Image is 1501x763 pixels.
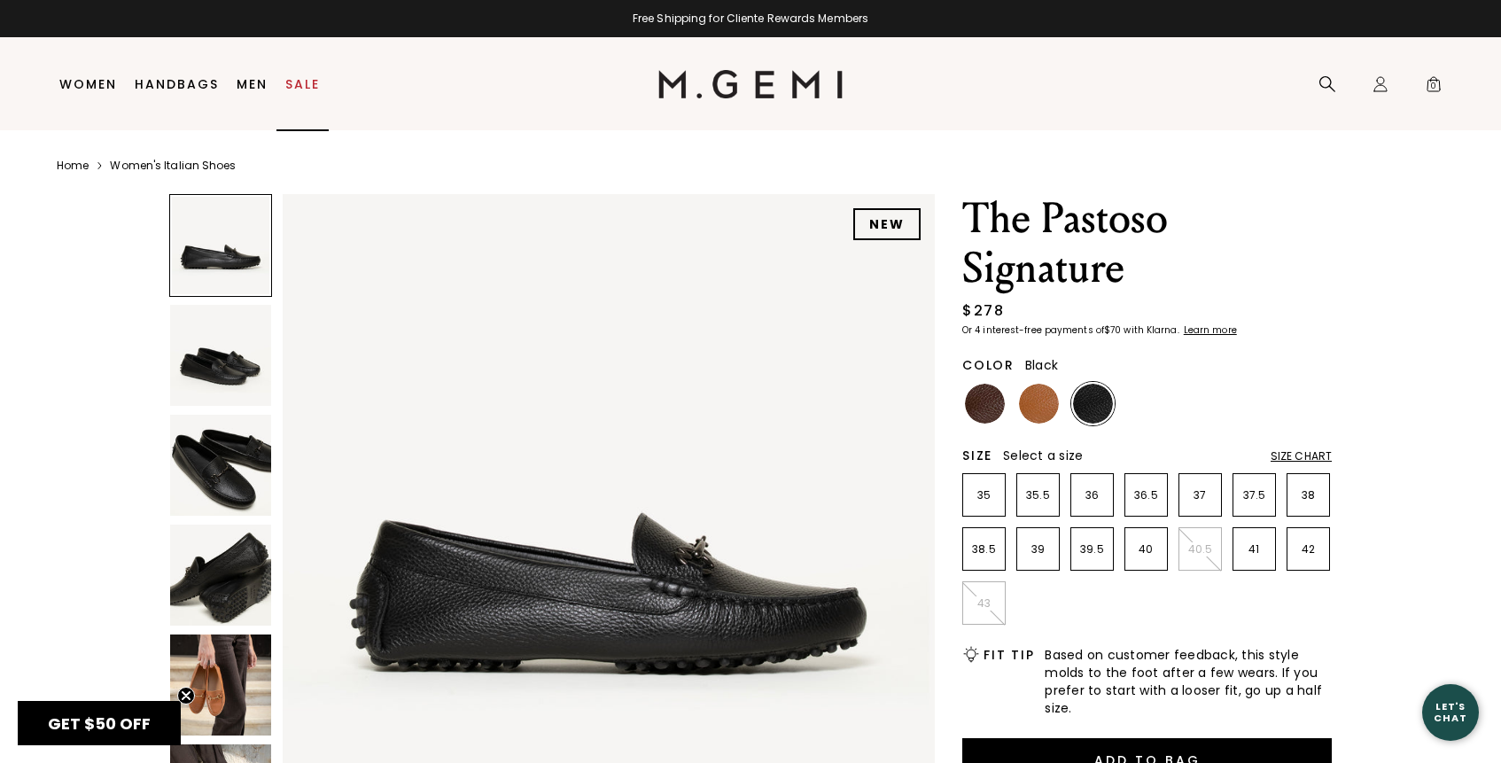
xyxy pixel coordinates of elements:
a: Handbags [135,77,219,91]
h2: Color [962,358,1015,372]
p: 39 [1017,542,1059,557]
p: 38.5 [963,542,1005,557]
klarna-placement-style-body: Or 4 interest-free payments of [962,323,1104,337]
div: $278 [962,300,1004,322]
img: Black [1073,384,1113,424]
h2: Fit Tip [984,648,1034,662]
img: M.Gemi [658,70,844,98]
span: Select a size [1003,447,1083,464]
h2: Size [962,448,992,463]
p: 39.5 [1071,542,1113,557]
img: The Pastoso Signature [170,415,271,516]
klarna-placement-style-cta: Learn more [1184,323,1237,337]
klarna-placement-style-amount: $70 [1104,323,1121,337]
a: Sale [285,77,320,91]
img: The Pastoso Signature [170,525,271,626]
img: The Pastoso Signature [170,305,271,406]
img: Chocolate [965,384,1005,424]
p: 36 [1071,488,1113,502]
p: 35 [963,488,1005,502]
p: 42 [1287,542,1329,557]
p: 41 [1233,542,1275,557]
img: The Pastoso Signature [170,635,271,736]
div: NEW [853,208,921,240]
klarna-placement-style-body: with Klarna [1124,323,1181,337]
p: 36.5 [1125,488,1167,502]
span: GET $50 OFF [48,712,151,735]
a: Men [237,77,268,91]
a: Home [57,159,89,173]
a: Women [59,77,117,91]
p: 38 [1287,488,1329,502]
p: 35.5 [1017,488,1059,502]
div: GET $50 OFFClose teaser [18,701,181,745]
p: 40 [1125,542,1167,557]
span: 0 [1425,79,1443,97]
div: Let's Chat [1422,701,1479,723]
p: 43 [963,596,1005,611]
p: 37 [1179,488,1221,502]
a: Learn more [1182,325,1237,336]
p: 40.5 [1179,542,1221,557]
p: 37.5 [1233,488,1275,502]
img: Tan [1019,384,1059,424]
span: Black [1025,356,1058,374]
div: Size Chart [1271,449,1332,463]
button: Close teaser [177,687,195,705]
h1: The Pastoso Signature [962,194,1332,293]
span: Based on customer feedback, this style molds to the foot after a few wears. If you prefer to star... [1045,646,1332,717]
a: Women's Italian Shoes [110,159,236,173]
